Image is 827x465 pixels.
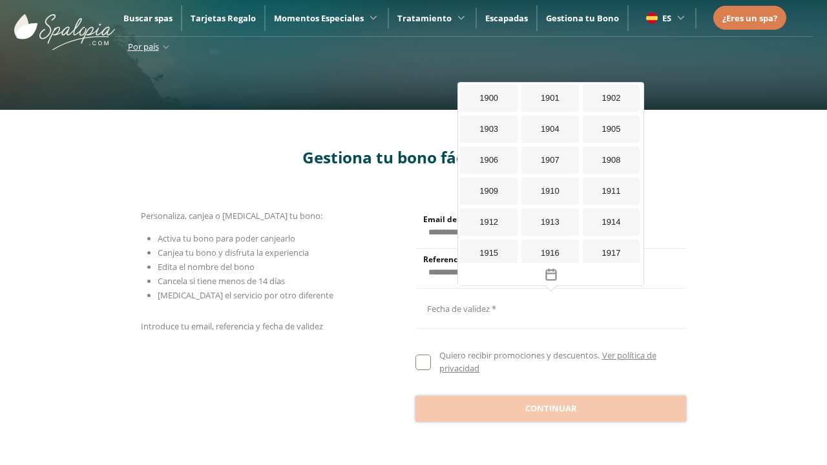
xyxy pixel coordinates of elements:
div: 1910 [521,178,579,205]
div: 1915 [460,240,518,267]
div: 1903 [460,116,518,143]
span: [MEDICAL_DATA] el servicio por otro diferente [158,289,333,301]
div: 1906 [460,147,518,174]
span: Canjea tu bono y disfruta la experiencia [158,247,309,258]
div: 1908 [583,147,640,174]
span: Edita el nombre del bono [158,261,255,273]
div: 1900 [460,85,518,112]
div: 1907 [521,147,579,174]
a: Ver política de privacidad [439,349,656,374]
div: 1913 [521,209,579,236]
span: Gestiona tu bono fácilmente [302,147,525,168]
div: 1911 [583,178,640,205]
div: 1901 [521,85,579,112]
span: Continuar [525,402,577,415]
span: Quiero recibir promociones y descuentos. [439,349,600,361]
button: Continuar [415,396,686,422]
a: Escapadas [485,12,528,24]
div: 1912 [460,209,518,236]
span: Activa tu bono para poder canjearlo [158,232,295,244]
span: ¿Eres un spa? [722,12,777,24]
div: 1904 [521,116,579,143]
span: Introduce tu email, referencia y fecha de validez [141,320,323,332]
div: 1909 [460,178,518,205]
div: 1917 [583,240,640,267]
a: ¿Eres un spa? [722,11,777,25]
button: Toggle overlay [458,263,644,285]
a: Tarjetas Regalo [191,12,256,24]
div: 1914 [583,209,640,236]
span: Por país [128,41,159,52]
div: 1902 [583,85,640,112]
img: ImgLogoSpalopia.BvClDcEz.svg [14,1,115,50]
div: 1916 [521,240,579,267]
div: 1905 [583,116,640,143]
a: Gestiona tu Bono [546,12,619,24]
span: Personaliza, canjea o [MEDICAL_DATA] tu bono: [141,210,322,222]
span: Cancela si tiene menos de 14 días [158,275,285,287]
a: Buscar spas [123,12,173,24]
